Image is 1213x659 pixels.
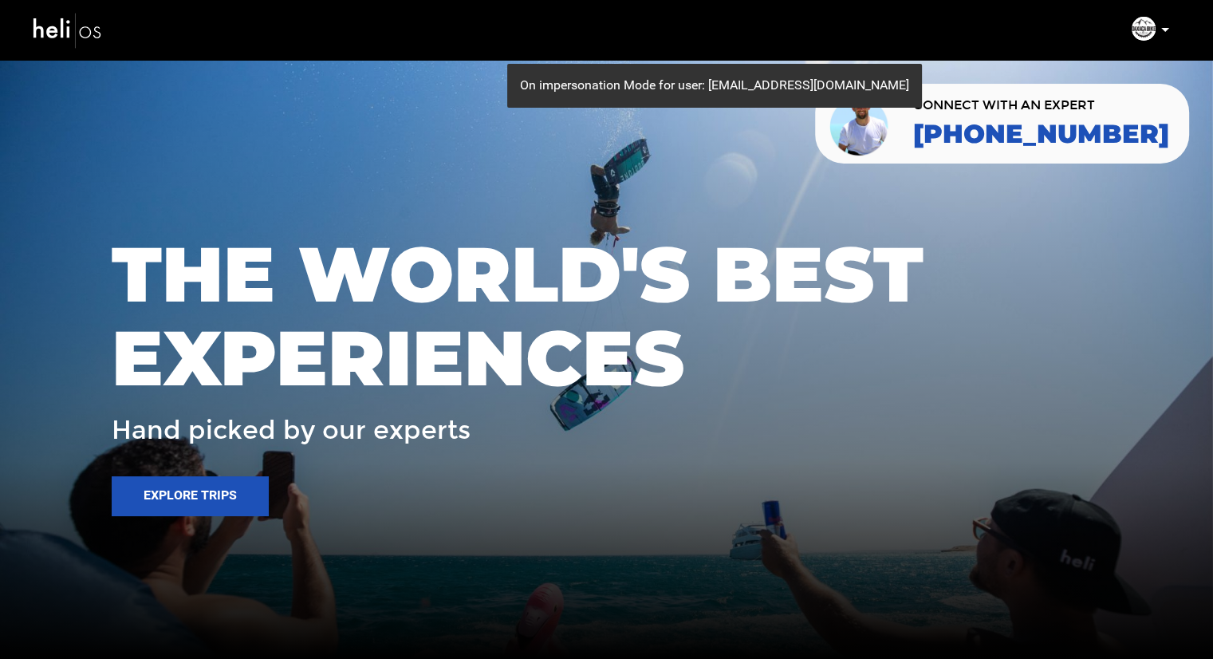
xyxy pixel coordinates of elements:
img: contact our team [827,90,893,157]
a: [PHONE_NUMBER] [913,120,1169,148]
button: Explore Trips [112,476,269,516]
span: CONNECT WITH AN EXPERT [913,99,1169,112]
img: heli-logo [32,9,104,51]
img: 70e86fc9b76f5047cd03efca80958d91.png [1132,17,1156,41]
div: On impersonation Mode for user: [EMAIL_ADDRESS][DOMAIN_NAME] [507,64,922,108]
span: Hand picked by our experts [112,416,471,444]
span: THE WORLD'S BEST EXPERIENCES [112,232,1101,401]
